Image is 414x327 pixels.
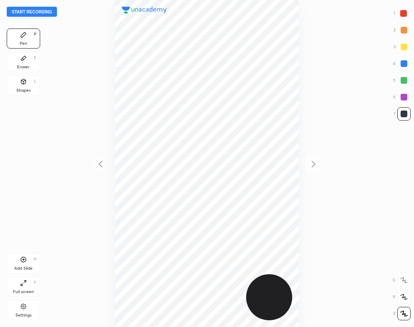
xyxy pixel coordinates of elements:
div: Add Slide [14,266,33,270]
img: logo.38c385cc.svg [122,7,167,13]
div: Eraser [17,65,30,69]
div: 6 [393,90,411,104]
div: Pen [20,41,27,46]
div: 2 [393,23,411,37]
div: X [393,290,411,304]
button: Start recording [7,7,57,17]
div: 3 [393,40,411,54]
div: F [34,281,36,285]
div: 1 [393,7,410,20]
div: Settings [15,313,31,317]
div: Full screen [13,290,34,294]
div: H [33,257,36,261]
div: 7 [393,107,411,121]
div: L [34,79,36,83]
div: Z [393,307,411,320]
div: 5 [393,74,411,87]
div: 4 [393,57,411,70]
div: E [34,56,36,60]
div: C [393,273,411,287]
div: Shapes [16,88,31,93]
div: P [34,32,36,36]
